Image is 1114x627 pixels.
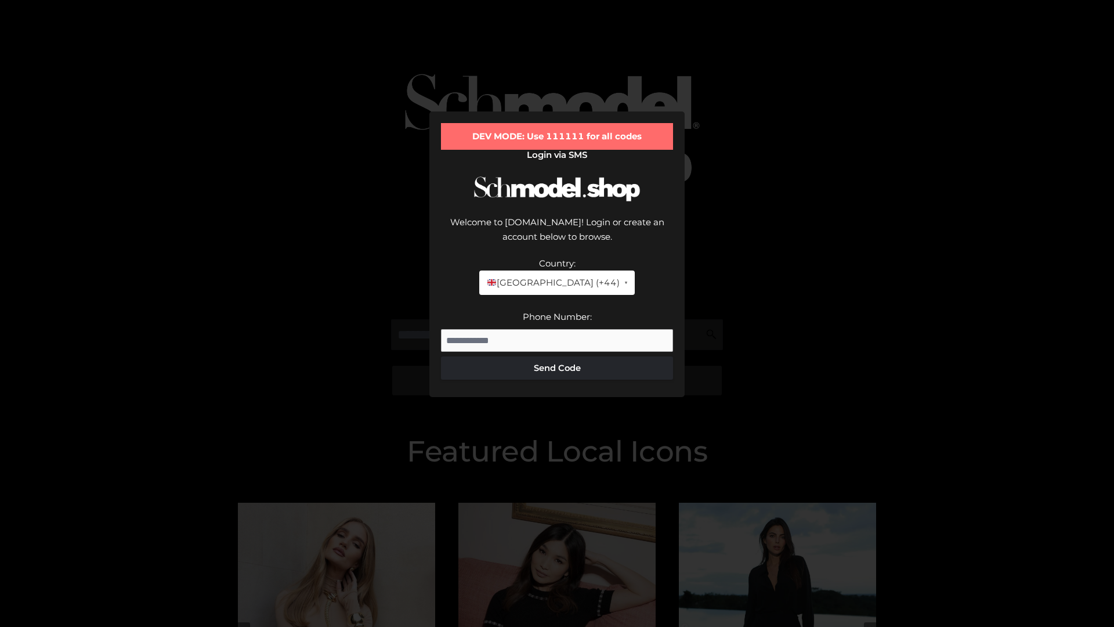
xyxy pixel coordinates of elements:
img: Schmodel Logo [470,166,644,212]
label: Phone Number: [523,311,592,322]
button: Send Code [441,356,673,380]
span: [GEOGRAPHIC_DATA] (+44) [486,275,619,290]
h2: Login via SMS [441,150,673,160]
div: DEV MODE: Use 111111 for all codes [441,123,673,150]
img: 🇬🇧 [487,278,496,287]
label: Country: [539,258,576,269]
div: Welcome to [DOMAIN_NAME]! Login or create an account below to browse. [441,215,673,256]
